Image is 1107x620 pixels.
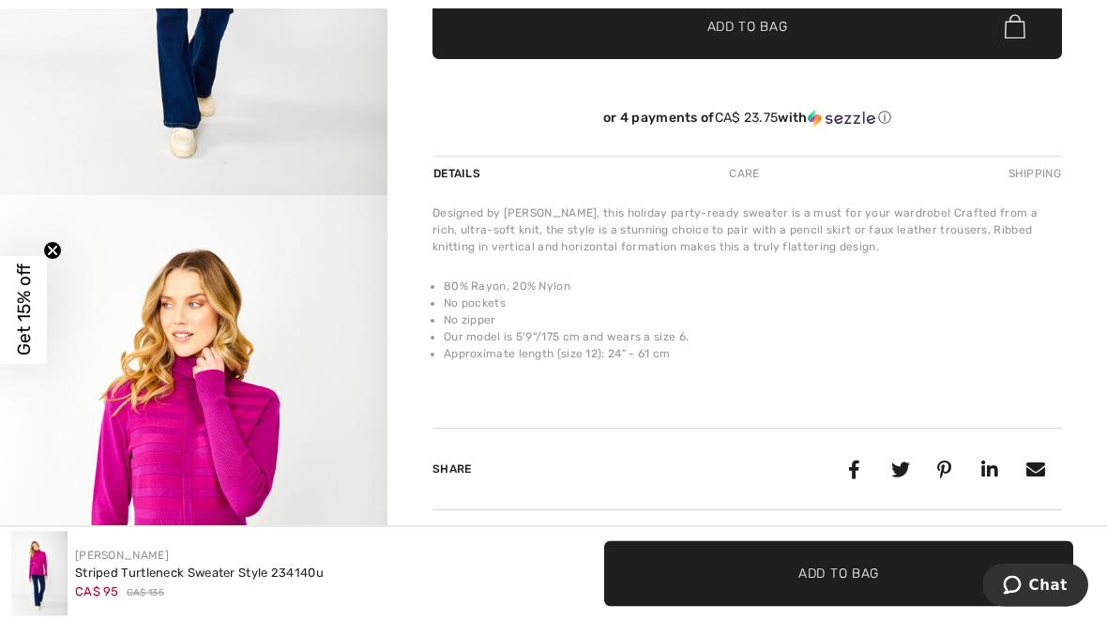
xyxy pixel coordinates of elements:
img: Bag.svg [1005,15,1025,39]
iframe: Opens a widget where you can chat to one of our agents [983,564,1088,611]
div: Care [713,158,775,191]
span: CA$ 135 [127,586,164,600]
span: CA$ 23.75 [715,111,779,127]
div: or 4 payments ofCA$ 23.75withSezzle Click to learn more about Sezzle [432,111,1062,134]
li: Approximate length (size 12): 24" - 61 cm [444,346,1062,363]
div: or 4 payments of with [432,111,1062,128]
li: 80% Rayon, 20% Nylon [444,279,1062,295]
div: Details [432,158,485,191]
span: Add to Bag [798,564,879,583]
li: No pockets [444,295,1062,312]
span: Get 15% off [13,265,35,356]
span: CA$ 95 [75,584,119,598]
div: Shipping [1004,158,1062,191]
img: Striped turtleneck Sweater Style 234140U [11,532,68,616]
div: Striped Turtleneck Sweater Style 234140u [75,564,324,582]
span: Share [432,463,472,476]
li: Our model is 5'9"/175 cm and wears a size 6. [444,329,1062,346]
button: Add to Bag [604,541,1073,607]
li: No zipper [444,312,1062,329]
div: Designed by [PERSON_NAME], this holiday party-ready sweater is a must for your wardrobe! Crafted ... [432,205,1062,256]
img: Sezzle [808,111,875,128]
a: [PERSON_NAME] [75,549,169,562]
span: Add to Bag [707,18,788,38]
button: Close teaser [43,241,62,260]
